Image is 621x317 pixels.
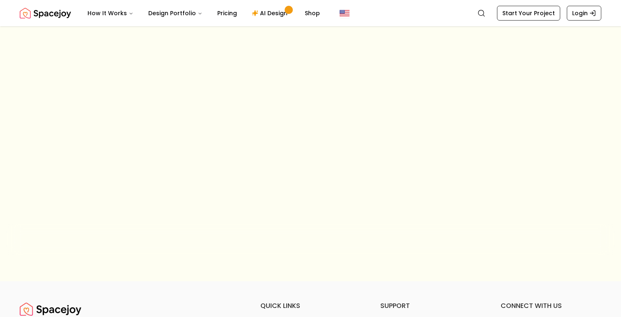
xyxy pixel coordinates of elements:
a: Pricing [211,5,244,21]
a: Start Your Project [497,6,560,21]
h6: support [380,301,481,311]
a: Shop [298,5,327,21]
nav: Main [81,5,327,21]
h6: connect with us [501,301,601,311]
img: United States [340,8,350,18]
button: Design Portfolio [142,5,209,21]
button: How It Works [81,5,140,21]
img: Spacejoy Logo [20,5,71,21]
a: Spacejoy [20,5,71,21]
a: Login [567,6,601,21]
h6: quick links [260,301,361,311]
a: AI Design [245,5,297,21]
